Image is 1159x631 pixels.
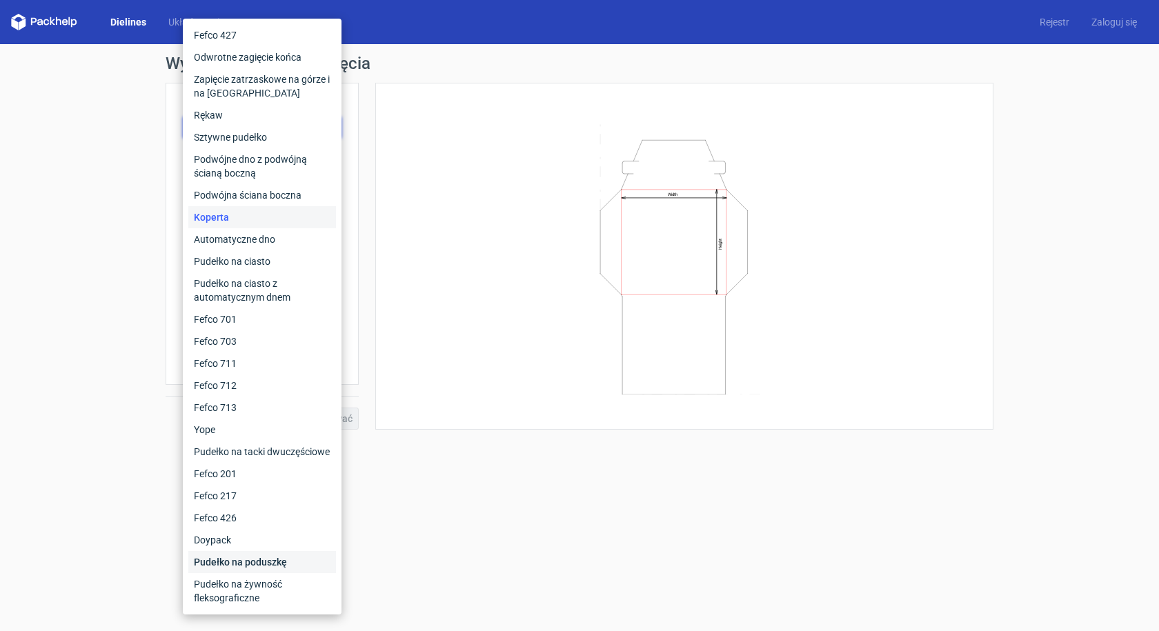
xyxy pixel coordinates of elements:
font: Pudełko na poduszkę [194,557,287,568]
font: Pudełko na żywność fleksograficzne [194,579,282,603]
font: Sztywne pudełko [194,132,267,143]
font: Fefco 713 [194,402,237,413]
a: Układy wycinane [157,15,252,29]
font: Fefco 427 [194,30,237,41]
font: Fefco 703 [194,336,237,347]
font: Koperta [194,212,229,223]
font: Fefco 701 [194,314,237,325]
font: Pudełko na ciasto [194,256,270,267]
font: Automatyczne dno [194,234,275,245]
font: Podwójna ściana boczna [194,190,301,201]
font: Fefco 201 [194,468,237,479]
font: Odwrotne zagięcie końca [194,52,301,63]
font: Podwójne dno z podwójną ścianą boczną [194,154,307,179]
font: Rękaw [194,110,223,121]
font: Fefco 217 [194,490,237,501]
font: Yope [194,424,215,435]
font: Dielines [110,17,146,28]
font: Fefco 711 [194,358,237,369]
font: Układy wycinane [168,17,241,28]
font: Doypack [194,534,231,545]
a: Zaloguj się [1080,15,1148,29]
a: Dielines [99,15,157,29]
font: Fefco 426 [194,512,237,523]
font: Pudełko na ciasto z automatycznym dnem [194,278,290,303]
font: Wygeneruj nową linię cięcia [166,54,370,73]
text: Width [668,192,677,197]
font: Zapięcie zatrzaskowe na górze i na [GEOGRAPHIC_DATA] [194,74,330,99]
text: Height [717,238,723,249]
font: Fefco 712 [194,380,237,391]
font: Rejestr [1040,17,1069,28]
font: Zaloguj się [1091,17,1137,28]
font: Pudełko na tacki dwuczęściowe [194,446,330,457]
a: Rejestr [1029,15,1080,29]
